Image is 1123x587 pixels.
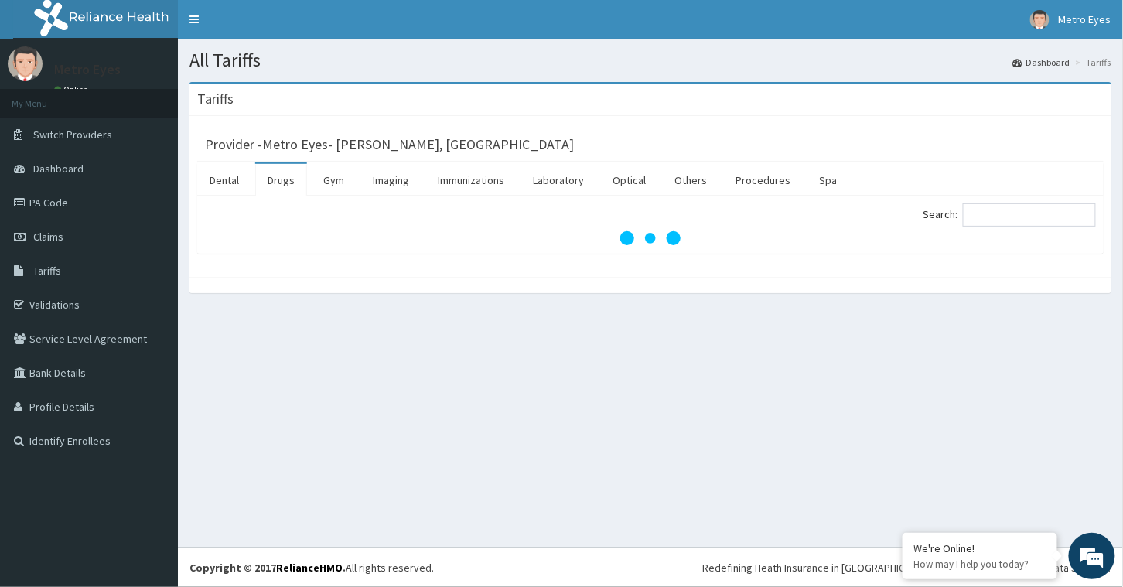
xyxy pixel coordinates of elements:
[600,164,658,196] a: Optical
[80,87,260,107] div: Chat with us now
[205,138,574,152] h3: Provider - Metro Eyes- [PERSON_NAME], [GEOGRAPHIC_DATA]
[425,164,517,196] a: Immunizations
[33,264,61,278] span: Tariffs
[33,128,112,142] span: Switch Providers
[1030,10,1050,29] img: User Image
[914,558,1046,571] p: How may I help you today?
[189,50,1111,70] h1: All Tariffs
[33,162,84,176] span: Dashboard
[1013,56,1070,69] a: Dashboard
[1059,12,1111,26] span: Metro Eyes
[197,92,234,106] h3: Tariffs
[254,8,291,45] div: Minimize live chat window
[8,46,43,81] img: User Image
[255,164,307,196] a: Drugs
[1072,56,1111,69] li: Tariffs
[197,164,251,196] a: Dental
[90,195,213,351] span: We're online!
[8,422,295,476] textarea: Type your message and hit 'Enter'
[662,164,719,196] a: Others
[276,561,343,575] a: RelianceHMO
[54,84,91,95] a: Online
[963,203,1096,227] input: Search:
[54,63,121,77] p: Metro Eyes
[521,164,596,196] a: Laboratory
[360,164,422,196] a: Imaging
[189,561,346,575] strong: Copyright © 2017 .
[914,541,1046,555] div: We're Online!
[311,164,357,196] a: Gym
[620,207,681,269] svg: audio-loading
[29,77,63,116] img: d_794563401_company_1708531726252_794563401
[807,164,849,196] a: Spa
[33,230,63,244] span: Claims
[723,164,803,196] a: Procedures
[702,560,1111,575] div: Redefining Heath Insurance in [GEOGRAPHIC_DATA] using Telemedicine and Data Science!
[923,203,1096,227] label: Search:
[178,548,1123,587] footer: All rights reserved.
